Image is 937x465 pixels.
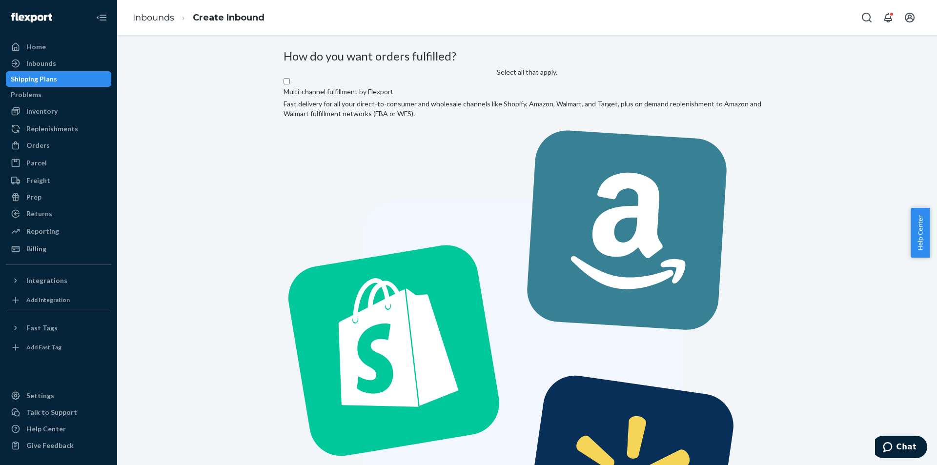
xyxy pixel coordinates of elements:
[11,74,57,84] div: Shipping Plans
[11,13,52,22] img: Flexport logo
[6,121,111,137] a: Replenishments
[6,388,111,404] a: Settings
[6,103,111,119] a: Inventory
[911,208,930,258] button: Help Center
[284,99,771,119] div: Fast delivery for all your direct-to-consumer and wholesale channels like Shopify, Amazon, Walmar...
[6,241,111,257] a: Billing
[284,87,393,97] label: Multi-channel fulfillment by Flexport
[857,8,876,27] button: Open Search Box
[26,158,47,168] div: Parcel
[900,8,919,27] button: Open account menu
[26,176,50,185] div: Freight
[26,244,46,254] div: Billing
[875,436,927,460] iframe: Opens a widget where you can chat to one of our agents
[6,173,111,188] a: Freight
[6,421,111,437] a: Help Center
[6,71,111,87] a: Shipping Plans
[284,50,771,62] h3: How do you want orders fulfilled?
[193,12,265,23] a: Create Inbound
[26,59,56,68] div: Inbounds
[6,223,111,239] a: Reporting
[26,209,52,219] div: Returns
[6,320,111,336] button: Fast Tags
[284,67,771,77] div: Select all that apply.
[26,124,78,134] div: Replenishments
[26,141,50,150] div: Orders
[26,226,59,236] div: Reporting
[26,391,54,401] div: Settings
[6,206,111,222] a: Returns
[878,8,898,27] button: Open notifications
[6,273,111,288] button: Integrations
[6,56,111,71] a: Inbounds
[26,424,66,434] div: Help Center
[92,8,111,27] button: Close Navigation
[133,12,174,23] a: Inbounds
[284,78,290,84] input: Multi-channel fulfillment by FlexportFast delivery for all your direct-to-consumer and wholesale ...
[6,138,111,153] a: Orders
[11,90,41,100] div: Problems
[6,87,111,102] a: Problems
[26,441,74,450] div: Give Feedback
[26,192,41,202] div: Prep
[125,3,272,32] ol: breadcrumbs
[26,323,58,333] div: Fast Tags
[6,189,111,205] a: Prep
[6,292,111,308] a: Add Integration
[26,276,67,285] div: Integrations
[26,106,58,116] div: Inventory
[26,42,46,52] div: Home
[26,296,70,304] div: Add Integration
[26,343,61,351] div: Add Fast Tag
[6,155,111,171] a: Parcel
[6,404,111,420] button: Talk to Support
[6,340,111,355] a: Add Fast Tag
[26,407,77,417] div: Talk to Support
[6,39,111,55] a: Home
[6,438,111,453] button: Give Feedback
